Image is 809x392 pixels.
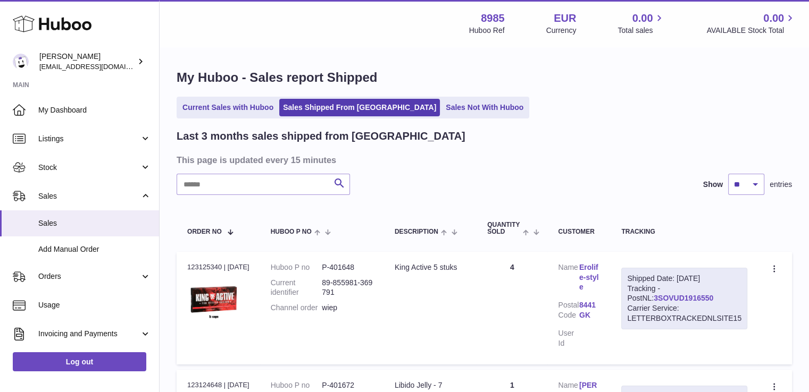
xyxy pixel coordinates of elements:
a: 0.00 Total sales [618,11,665,36]
span: Orders [38,271,140,282]
span: Huboo P no [271,228,312,235]
div: Tracking - PostNL: [621,268,747,329]
span: My Dashboard [38,105,151,115]
dd: P-401672 [322,380,373,390]
a: Sales Shipped From [GEOGRAPHIC_DATA] [279,99,440,116]
span: Description [395,228,438,235]
div: Tracking [621,228,747,235]
span: Order No [187,228,222,235]
dt: User Id [558,328,579,348]
dt: Huboo P no [271,380,322,390]
h1: My Huboo - Sales report Shipped [177,69,792,86]
span: Listings [38,134,140,144]
span: Total sales [618,25,665,36]
span: 0.00 [632,11,653,25]
td: 4 [477,252,547,364]
span: Sales [38,218,151,228]
h2: Last 3 months sales shipped from [GEOGRAPHIC_DATA] [177,129,465,143]
dt: Postal Code [558,300,579,323]
dd: 89-855981-369791 [322,278,373,298]
a: 3SOVUD1916550 [654,294,713,302]
span: Usage [38,300,151,310]
dd: P-401648 [322,262,373,272]
strong: EUR [554,11,576,25]
span: [EMAIL_ADDRESS][DOMAIN_NAME] [39,62,156,71]
a: Log out [13,352,146,371]
dt: Channel order [271,303,322,313]
span: 0.00 [763,11,784,25]
div: King Active 5 stuks [395,262,466,272]
div: Carrier Service: LETTERBOXTRACKEDNLSITE15 [627,303,741,323]
a: Current Sales with Huboo [179,99,277,116]
dt: Name [558,262,579,295]
h3: This page is updated every 15 minutes [177,154,789,166]
span: entries [770,180,792,190]
a: 0.00 AVAILABLE Stock Total [706,11,796,36]
dt: Current identifier [271,278,322,298]
a: Sales Not With Huboo [442,99,527,116]
div: 123124648 | [DATE] [187,380,249,390]
div: Customer [558,228,600,235]
dd: wiep [322,303,373,313]
span: Add Manual Order [38,244,151,254]
div: 123125340 | [DATE] [187,262,249,272]
img: king-active-king-active-5-capules.jpg [187,275,240,324]
span: Invoicing and Payments [38,329,140,339]
dt: Huboo P no [271,262,322,272]
a: 8441 GK [579,300,600,320]
div: Currency [546,25,577,36]
span: Stock [38,163,140,173]
strong: 8985 [481,11,505,25]
div: Shipped Date: [DATE] [627,274,741,284]
img: info@dehaanlifestyle.nl [13,54,29,70]
span: AVAILABLE Stock Total [706,25,796,36]
span: Quantity Sold [487,221,520,235]
div: Huboo Ref [469,25,505,36]
label: Show [703,180,723,190]
span: Sales [38,191,140,201]
div: [PERSON_NAME] [39,52,135,72]
a: Erolife-style [579,262,600,293]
